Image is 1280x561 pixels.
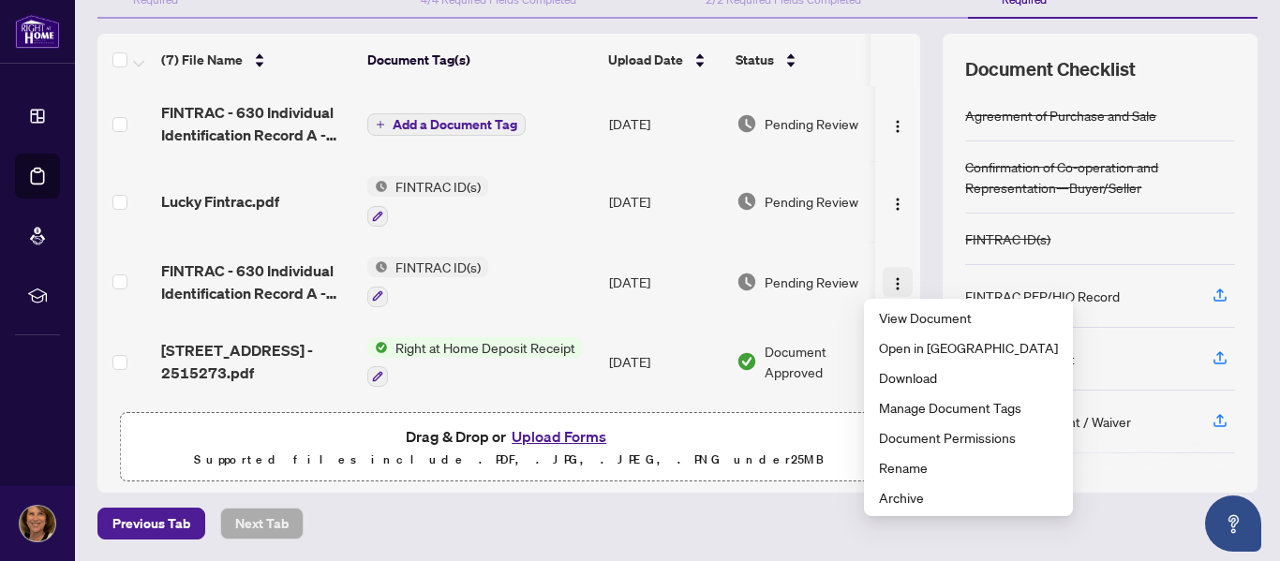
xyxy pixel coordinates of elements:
[367,176,488,227] button: Status IconFINTRAC ID(s)
[765,113,858,134] span: Pending Review
[728,34,887,86] th: Status
[161,50,243,70] span: (7) File Name
[890,119,905,134] img: Logo
[367,337,583,388] button: Status IconRight at Home Deposit Receipt
[765,272,858,292] span: Pending Review
[879,337,1058,358] span: Open in [GEOGRAPHIC_DATA]
[602,161,729,242] td: [DATE]
[376,120,385,129] span: plus
[367,176,388,197] img: Status Icon
[367,113,526,136] button: Add a Document Tag
[161,259,352,304] span: FINTRAC - 630 Individual Identification Record A - PropTx-OREA_[DATE] 21_30_16 [PERSON_NAME].pdf
[965,56,1136,82] span: Document Checklist
[737,113,757,134] img: Document Status
[883,267,913,297] button: Logo
[154,34,360,86] th: (7) File Name
[890,276,905,291] img: Logo
[393,118,517,131] span: Add a Document Tag
[601,34,728,86] th: Upload Date
[879,427,1058,448] span: Document Permissions
[367,337,388,358] img: Status Icon
[965,229,1050,249] div: FINTRAC ID(s)
[608,50,683,70] span: Upload Date
[112,509,190,539] span: Previous Tab
[965,286,1120,306] div: FINTRAC PEP/HIO Record
[367,112,526,137] button: Add a Document Tag
[506,424,612,449] button: Upload Forms
[388,176,488,197] span: FINTRAC ID(s)
[737,351,757,372] img: Document Status
[20,506,55,541] img: Profile Icon
[965,156,1235,198] div: Confirmation of Co-operation and Representation—Buyer/Seller
[161,101,352,146] span: FINTRAC - 630 Individual Identification Record A - PropTx-OREA_Susan revised.pdf
[388,257,488,277] span: FINTRAC ID(s)
[132,449,886,471] p: Supported files include .PDF, .JPG, .JPEG, .PNG under 25 MB
[388,337,583,358] span: Right at Home Deposit Receipt
[879,487,1058,508] span: Archive
[602,86,729,161] td: [DATE]
[367,257,388,277] img: Status Icon
[737,272,757,292] img: Document Status
[121,413,897,482] span: Drag & Drop orUpload FormsSupported files include .PDF, .JPG, .JPEG, .PNG under25MB
[883,186,913,216] button: Logo
[879,307,1058,328] span: View Document
[1205,495,1261,552] button: Open asap
[965,105,1156,125] div: Agreement of Purchase and Sale
[736,50,774,70] span: Status
[367,257,488,307] button: Status IconFINTRAC ID(s)
[879,457,1058,478] span: Rename
[765,341,881,382] span: Document Approved
[890,197,905,212] img: Logo
[97,508,205,539] button: Previous Tab
[406,424,612,449] span: Drag & Drop or
[879,367,1058,388] span: Download
[161,190,279,213] span: Lucky Fintrac.pdf
[360,34,601,86] th: Document Tag(s)
[602,242,729,322] td: [DATE]
[220,508,304,539] button: Next Tab
[602,322,729,403] td: [DATE]
[15,14,60,49] img: logo
[765,191,858,212] span: Pending Review
[602,402,729,482] td: [DATE]
[161,339,352,384] span: [STREET_ADDRESS] - 2515273.pdf
[737,191,757,212] img: Document Status
[879,397,1058,418] span: Manage Document Tags
[883,109,913,139] button: Logo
